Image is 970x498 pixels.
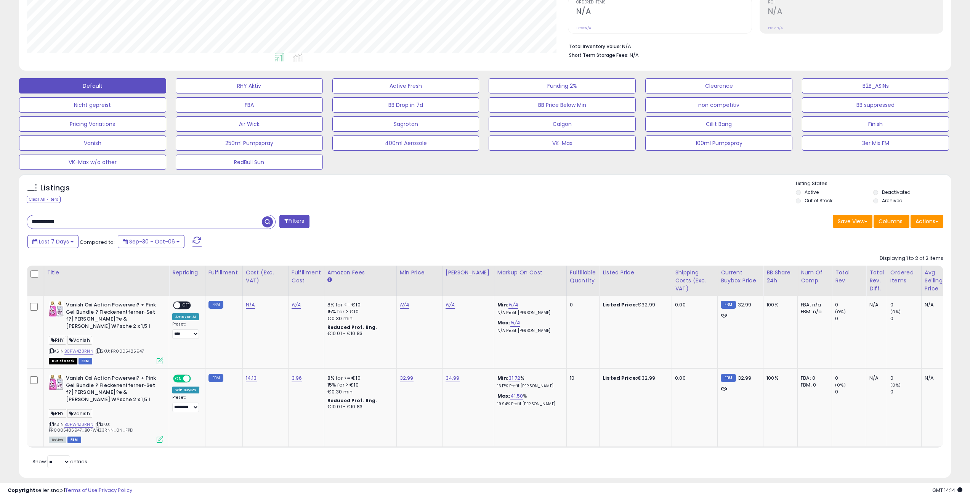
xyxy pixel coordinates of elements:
span: All listings that are currently out of stock and unavailable for purchase on Amazon [49,358,77,364]
div: ASIN: [49,301,163,363]
p: N/A Profit [PERSON_NAME] [497,310,561,316]
button: Default [19,78,166,93]
div: Ordered Items [890,269,918,285]
span: ON [174,376,183,382]
div: Win BuyBox [172,387,199,393]
a: 32.99 [400,374,414,382]
div: Num of Comp. [801,269,829,285]
div: Amazon Fees [327,269,393,277]
b: Vanish Oxi Action Powerwei? + Pink Gel Bundle ? Fleckenentferner-Set f?[PERSON_NAME]?e & [PERSON_... [66,301,159,332]
div: 0.00 [675,301,712,308]
span: | SKU: PR0005485947_B0FW4Z3RNN_0N_FPD [49,421,133,433]
button: Air Wick [176,116,323,132]
label: Out of Stock [805,197,832,204]
p: N/A Profit [PERSON_NAME] [497,328,561,334]
span: RHY [49,336,66,345]
b: Reduced Prof. Rng. [327,324,377,330]
div: Displaying 1 to 2 of 2 items [880,255,943,262]
small: Prev: N/A [768,26,783,30]
a: 14.13 [246,374,257,382]
span: FBM [79,358,92,364]
small: Prev: N/A [576,26,591,30]
div: Listed Price [603,269,669,277]
a: N/A [446,301,455,309]
a: 31.72 [508,374,520,382]
div: Fulfillment [208,269,239,277]
span: Sep-30 - Oct-06 [129,238,175,245]
button: 100ml Pumpspray [645,135,792,151]
a: N/A [510,319,519,327]
div: Preset: [172,322,199,339]
div: 0 [835,375,866,382]
p: 19.94% Profit [PERSON_NAME] [497,401,561,407]
button: Clearance [645,78,792,93]
h2: N/A [576,7,751,17]
b: Max: [497,319,511,326]
div: [PERSON_NAME] [446,269,491,277]
button: BB Price Below Min [489,97,636,113]
a: 3.96 [292,374,302,382]
div: 100% [766,375,792,382]
button: Actions [911,215,943,228]
div: 0 [890,315,921,322]
b: Vanish Oxi Action Powerwei? + Pink Gel Bundle ? Fleckenentferner-Set f?[PERSON_NAME]?e & [PERSON_... [66,375,159,405]
p: 16.17% Profit [PERSON_NAME] [497,384,561,389]
span: OFF [180,302,192,309]
a: N/A [246,301,255,309]
div: Title [47,269,166,277]
a: N/A [292,301,301,309]
button: B2B_ASINs [802,78,949,93]
label: Archived [882,197,903,204]
span: Columns [879,218,903,225]
button: Calgon [489,116,636,132]
div: Current Buybox Price [721,269,760,285]
div: Fulfillable Quantity [570,269,596,285]
div: Preset: [172,395,199,412]
div: 10 [570,375,593,382]
div: 8% for <= €10 [327,375,391,382]
strong: Copyright [8,487,35,494]
img: 51fD68H2kdL._SL40_.jpg [49,301,64,317]
div: Shipping Costs (Exc. VAT) [675,269,714,293]
b: Reduced Prof. Rng. [327,397,377,404]
div: 15% for > €10 [327,382,391,388]
button: 3er Mix FM [802,135,949,151]
div: FBA: n/a [801,301,826,308]
button: BB Drop in 7d [332,97,479,113]
small: (0%) [835,309,846,315]
b: Listed Price: [603,301,637,308]
div: seller snap | | [8,487,132,494]
div: 15% for > €10 [327,308,391,315]
button: 250ml Pumpspray [176,135,323,151]
small: FBM [721,374,736,382]
div: Total Rev. [835,269,863,285]
div: 100% [766,301,792,308]
div: N/A [925,301,950,308]
div: FBM: 0 [801,382,826,388]
th: The percentage added to the cost of goods (COGS) that forms the calculator for Min & Max prices. [494,266,566,296]
span: Vanish [67,336,92,345]
div: Total Rev. Diff. [869,269,884,293]
button: Cillit Bang [645,116,792,132]
a: B0FW4Z3RNN [64,421,93,428]
span: 32.99 [738,301,752,308]
p: Listing States: [796,180,951,187]
b: Short Term Storage Fees: [569,52,628,58]
div: 0.00 [675,375,712,382]
button: VK-Max [489,135,636,151]
div: €0.30 min [327,315,391,322]
div: 0 [835,315,866,322]
button: Vanish [19,135,166,151]
div: 0 [835,388,866,395]
span: N/A [630,52,639,59]
div: 8% for <= €10 [327,301,391,308]
button: non competitiv [645,97,792,113]
span: 2025-10-14 14:14 GMT [932,487,962,494]
span: RHY [49,409,66,418]
span: | SKU: PR0005485947 [95,348,144,354]
div: BB Share 24h. [766,269,794,285]
div: % [497,375,561,389]
small: Amazon Fees. [327,277,332,284]
button: Last 7 Days [27,235,79,248]
div: €32.99 [603,301,666,308]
